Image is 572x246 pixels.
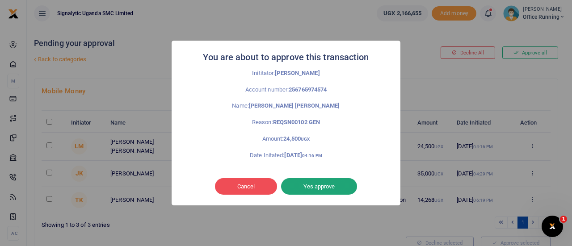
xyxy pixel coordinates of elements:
iframe: Intercom live chat [542,216,563,237]
p: Reason: [191,118,381,127]
small: 04:16 PM [302,153,322,158]
strong: 24,500 [283,135,310,142]
strong: [PERSON_NAME] [PERSON_NAME] [249,102,340,109]
strong: REQSN00102 GEN [273,119,320,125]
h2: You are about to approve this transaction [203,50,369,65]
span: 1 [560,216,567,223]
button: Yes approve [281,178,357,195]
strong: [PERSON_NAME] [275,70,320,76]
p: Amount: [191,134,381,144]
p: Inititator: [191,69,381,78]
p: Date Initated: [191,151,381,160]
small: UGX [301,137,310,142]
p: Name: [191,101,381,111]
strong: 256765974574 [289,86,327,93]
strong: [DATE] [284,152,322,158]
button: Cancel [215,178,277,195]
p: Account number: [191,85,381,95]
